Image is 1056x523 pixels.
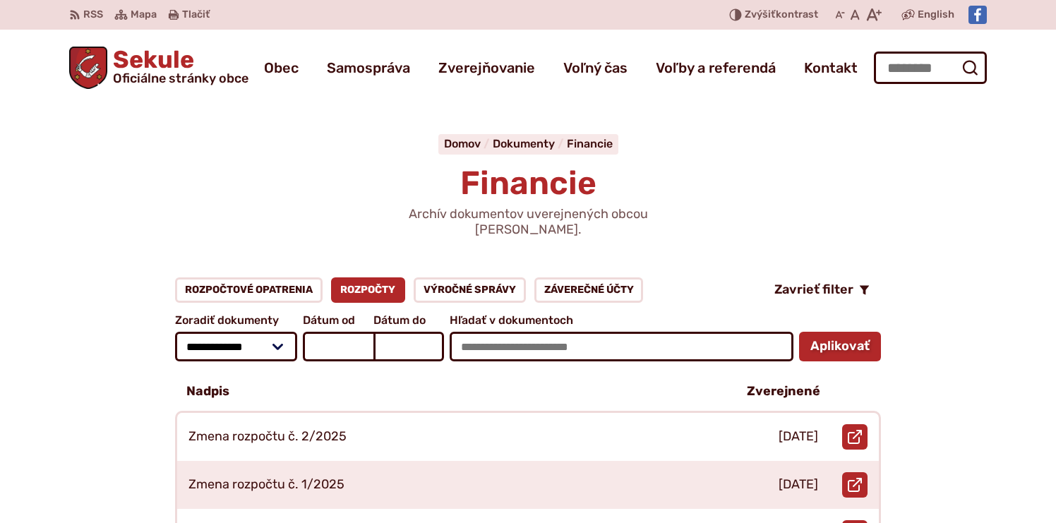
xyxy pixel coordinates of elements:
span: Zoradiť dokumenty [175,314,297,327]
input: Dátum do [373,332,444,361]
span: Sekule [107,48,248,85]
a: Dokumenty [493,137,567,150]
a: English [915,6,957,23]
a: Samospráva [327,48,410,88]
a: Záverečné účty [534,277,644,303]
button: Zavrieť filter [763,277,881,303]
a: Obec [264,48,299,88]
img: Prejsť na Facebook stránku [968,6,987,24]
span: Tlačiť [182,9,210,21]
a: Rozpočty [331,277,406,303]
a: Domov [444,137,493,150]
a: Financie [567,137,613,150]
span: Mapa [131,6,157,23]
span: Dátum od [303,314,373,327]
input: Dátum od [303,332,373,361]
a: Voľby a referendá [656,48,776,88]
span: Dokumenty [493,137,555,150]
a: Kontakt [804,48,858,88]
button: Aplikovať [799,332,881,361]
span: kontrast [745,9,818,21]
a: Rozpočtové opatrenia [175,277,323,303]
input: Hľadať v dokumentoch [450,332,793,361]
p: [DATE] [779,477,818,493]
span: Hľadať v dokumentoch [450,314,793,327]
span: Zavrieť filter [774,282,853,298]
span: Zvýšiť [745,8,776,20]
a: Výročné správy [414,277,526,303]
p: Zmena rozpočtu č. 1/2025 [188,477,344,493]
a: Voľný čas [563,48,628,88]
p: Zmena rozpočtu č. 2/2025 [188,429,347,445]
span: RSS [83,6,103,23]
p: Archív dokumentov uverejnených obcou [PERSON_NAME]. [359,207,697,237]
p: Nadpis [186,384,229,399]
a: Zverejňovanie [438,48,535,88]
img: Prejsť na domovskú stránku [69,47,107,89]
p: Zverejnené [747,384,820,399]
span: Dátum do [373,314,444,327]
span: Domov [444,137,481,150]
span: Oficiálne stránky obce [113,72,248,85]
p: [DATE] [779,429,818,445]
span: English [918,6,954,23]
select: Zoradiť dokumenty [175,332,297,361]
a: Logo Sekule, prejsť na domovskú stránku. [69,47,248,89]
span: Financie [460,164,596,203]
